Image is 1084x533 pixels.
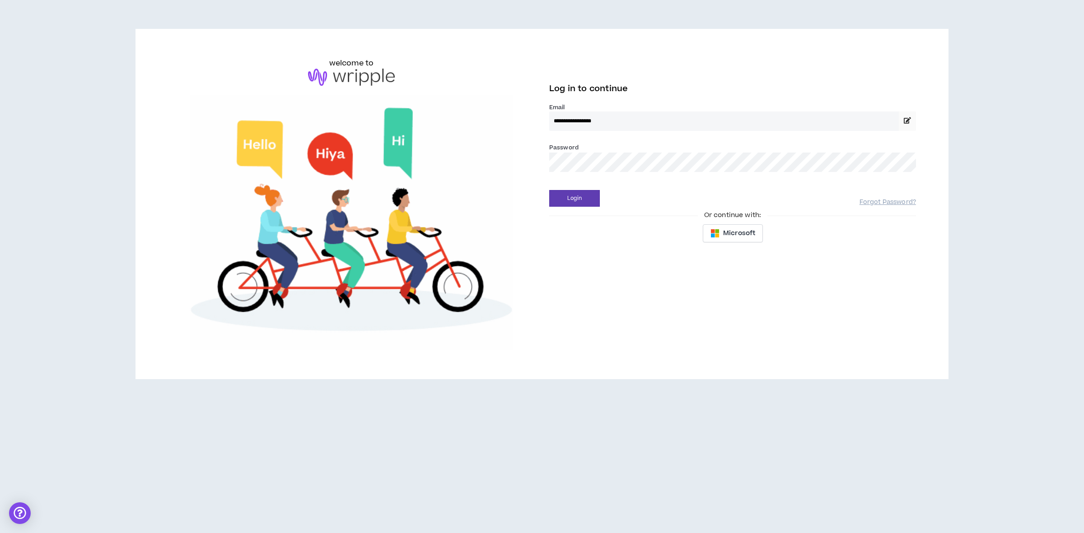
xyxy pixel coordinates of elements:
[703,224,763,242] button: Microsoft
[549,83,628,94] span: Log in to continue
[549,144,579,152] label: Password
[549,103,916,111] label: Email
[549,190,600,207] button: Login
[723,228,755,238] span: Microsoft
[9,502,31,524] div: Open Intercom Messenger
[168,95,535,351] img: Welcome to Wripple
[860,198,916,207] a: Forgot Password?
[329,58,374,69] h6: welcome to
[308,69,395,86] img: logo-brand.png
[698,210,767,220] span: Or continue with:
